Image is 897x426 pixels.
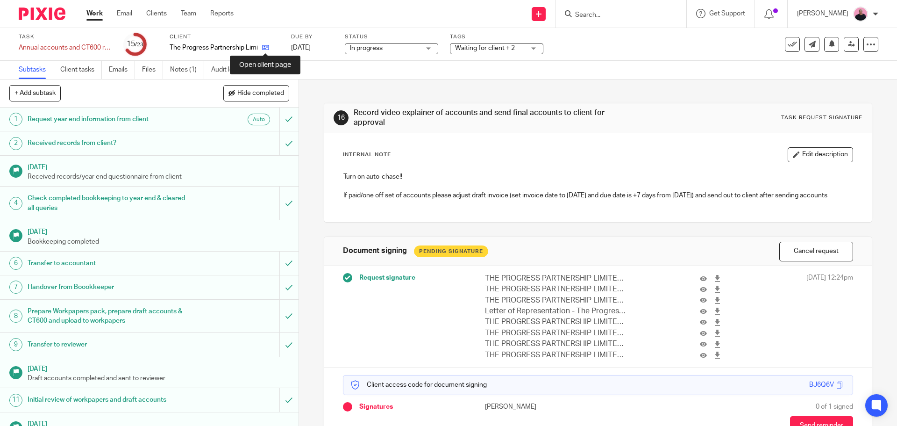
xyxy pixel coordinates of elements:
[28,256,189,270] h1: Transfer to accountant
[806,273,853,361] span: [DATE] 12:24pm
[9,113,22,126] div: 1
[135,42,143,47] small: /23
[248,114,270,125] div: Auto
[28,304,189,328] h1: Prepare Workpapers pack, prepare draft accounts & CT600 and upload to workpapers
[485,350,626,361] p: THE PROGRESS PARTNERSHIP LIMITED 20250131 Statutory Accounts.pdf
[28,280,189,294] h1: Handover from Boookkeeper
[485,306,626,317] p: Letter of Representation - The Progress Partnership Ltd - FY25.pdf
[9,394,22,407] div: 11
[343,151,391,159] p: Internal Note
[28,172,289,181] p: Received records/year end questionnaire from client
[809,380,834,390] div: BJ6Q6V
[170,43,257,52] p: The Progress Partnership Limited
[709,10,745,17] span: Get Support
[142,61,163,79] a: Files
[343,172,852,181] p: Turn on auto-chase!!
[86,9,103,18] a: Work
[60,61,102,79] a: Client tasks
[9,310,22,323] div: 8
[334,110,349,125] div: 16
[359,273,415,282] span: Request signature
[9,257,22,270] div: 6
[9,197,22,210] div: 4
[9,137,22,150] div: 2
[28,393,189,407] h1: Initial review of workpapers and draft accounts
[19,7,65,20] img: Pixie
[853,7,868,22] img: Bio%20-%20Kemi%20.png
[345,33,438,41] label: Status
[485,328,626,339] p: THE PROGRESS PARTNERSHIP LIMITED 20250131 Computations Summary.pdf
[28,237,289,246] p: Bookkeeping completed
[359,402,393,412] span: Signatures
[485,284,626,295] p: THE PROGRESS PARTNERSHIP LIMITED - board minute approving final dividend (no shareholder approval...
[28,136,189,150] h1: Received records from client?
[779,242,853,262] button: Cancel request
[117,9,132,18] a: Email
[146,9,167,18] a: Clients
[343,191,852,200] p: If paid/one off set of accounts please adjust draft invoice (set invoice date to [DATE] and due d...
[9,338,22,351] div: 9
[816,402,853,412] span: 0 of 1 signed
[485,273,626,284] p: THE PROGRESS PARTNERSHIP LIMITED - Dividend Voucher 1 for B Shares shares paid [DATE] - [PERSON_N...
[781,114,862,122] div: Task request signature
[28,374,289,383] p: Draft accounts completed and sent to reviewer
[354,108,618,128] h1: Record video explainer of accounts and send final accounts to client for approval
[485,295,626,306] p: THE PROGRESS PARTNERSHIP LIMITED - Dividend Voucher 3 for Ordinary shares paid [DATE] - [PERSON_N...
[19,61,53,79] a: Subtasks
[181,9,196,18] a: Team
[28,362,289,374] h1: [DATE]
[291,33,333,41] label: Due by
[127,39,143,50] div: 15
[170,33,279,41] label: Client
[28,338,189,352] h1: Transfer to reviewer
[237,90,284,97] span: Hide completed
[210,9,234,18] a: Reports
[788,147,853,162] button: Edit description
[28,160,289,172] h1: [DATE]
[28,225,289,237] h1: [DATE]
[450,33,543,41] label: Tags
[19,33,112,41] label: Task
[291,44,311,51] span: [DATE]
[485,402,598,412] p: [PERSON_NAME]
[343,246,407,256] h1: Document signing
[574,11,658,20] input: Search
[109,61,135,79] a: Emails
[19,43,112,52] div: Annual accounts and CT600 return
[350,380,487,390] p: Client access code for document signing
[223,85,289,101] button: Hide completed
[9,85,61,101] button: + Add subtask
[485,339,626,349] p: THE PROGRESS PARTNERSHIP LIMITED 20250131 Filleted Statutory Accounts.pdf
[28,191,189,215] h1: Check completed bookkeeping to year end & cleared all queries
[455,45,515,51] span: Waiting for client + 2
[485,317,626,327] p: THE PROGRESS PARTNERSHIP LIMITED 20250131 CT600.pdf
[170,61,204,79] a: Notes (1)
[211,61,247,79] a: Audit logs
[9,281,22,294] div: 7
[350,45,383,51] span: In progress
[414,245,488,257] div: Pending Signature
[797,9,848,18] p: [PERSON_NAME]
[28,112,189,126] h1: Request year end information from client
